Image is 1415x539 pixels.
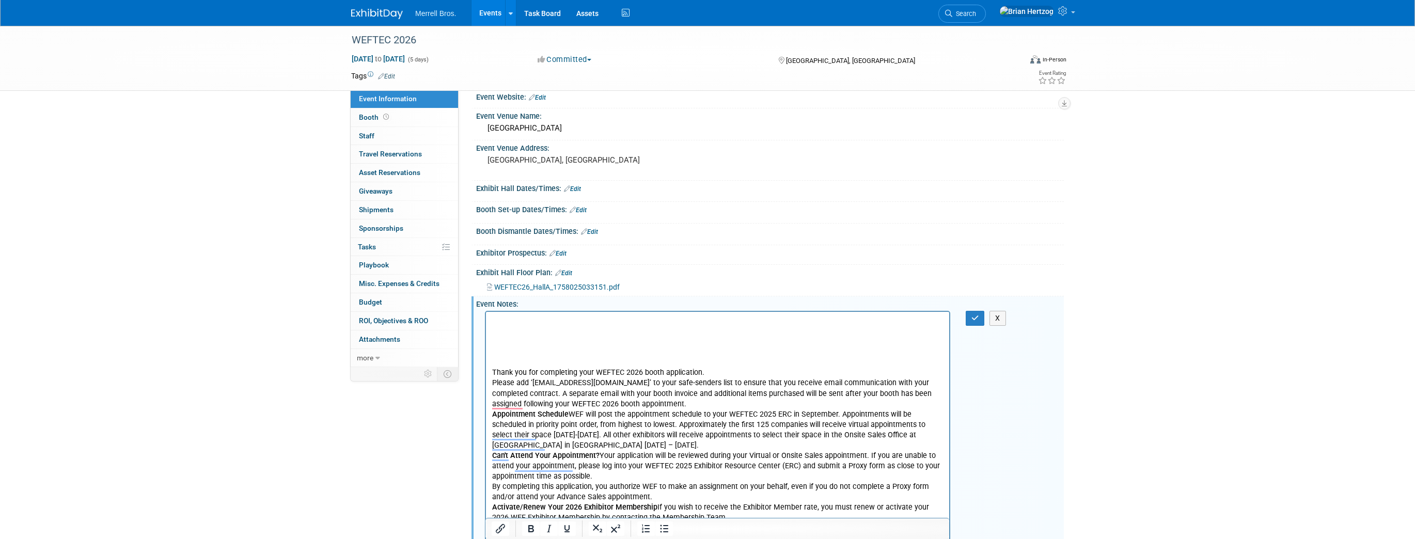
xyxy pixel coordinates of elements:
[351,9,403,19] img: ExhibitDay
[351,312,458,330] a: ROI, Objectives & ROO
[407,56,429,63] span: (5 days)
[487,283,620,291] a: WEFTEC26_HallA_1758025033151.pdf
[351,349,458,367] a: more
[476,89,1064,103] div: Event Website:
[358,243,376,251] span: Tasks
[351,275,458,293] a: Misc. Expenses & Credits
[359,94,417,103] span: Event Information
[381,113,391,121] span: Booth not reserved yet
[581,228,598,235] a: Edit
[419,367,437,381] td: Personalize Event Tab Strip
[351,145,458,163] a: Travel Reservations
[492,521,509,536] button: Insert/edit link
[359,150,422,158] span: Travel Reservations
[999,6,1054,17] img: Brian Hertzog
[1042,56,1066,64] div: In-Person
[589,521,606,536] button: Subscript
[476,265,1064,278] div: Exhibit Hall Floor Plan:
[351,238,458,256] a: Tasks
[357,354,373,362] span: more
[348,31,1005,50] div: WEFTEC 2026
[484,120,1056,136] div: [GEOGRAPHIC_DATA]
[786,57,915,65] span: [GEOGRAPHIC_DATA], [GEOGRAPHIC_DATA]
[359,279,439,288] span: Misc. Expenses & Credits
[351,330,458,348] a: Attachments
[373,55,383,63] span: to
[476,245,1064,259] div: Exhibitor Prospectus:
[351,108,458,126] a: Booth
[351,71,395,81] td: Tags
[351,90,458,108] a: Event Information
[476,296,1064,309] div: Event Notes:
[564,185,581,193] a: Edit
[359,316,428,325] span: ROI, Objectives & ROO
[534,54,595,65] button: Committed
[952,10,976,18] span: Search
[359,113,391,121] span: Booth
[655,521,673,536] button: Bullet list
[960,54,1066,69] div: Event Format
[476,224,1064,237] div: Booth Dismantle Dates/Times:
[351,54,405,64] span: [DATE] [DATE]
[476,140,1064,153] div: Event Venue Address:
[938,5,986,23] a: Search
[359,224,403,232] span: Sponsorships
[522,521,540,536] button: Bold
[351,219,458,237] a: Sponsorships
[359,335,400,343] span: Attachments
[607,521,624,536] button: Superscript
[476,108,1064,121] div: Event Venue Name:
[359,132,374,140] span: Staff
[1038,71,1066,76] div: Event Rating
[359,187,392,195] span: Giveaways
[555,269,572,277] a: Edit
[1030,55,1041,64] img: Format-Inperson.png
[351,293,458,311] a: Budget
[476,181,1064,194] div: Exhibit Hall Dates/Times:
[359,298,382,306] span: Budget
[488,155,710,165] pre: [GEOGRAPHIC_DATA], [GEOGRAPHIC_DATA]
[540,521,558,536] button: Italic
[351,201,458,219] a: Shipments
[494,283,620,291] span: WEFTEC26_HallA_1758025033151.pdf
[476,202,1064,215] div: Booth Set-up Dates/Times:
[558,521,576,536] button: Underline
[989,311,1006,326] button: X
[437,367,459,381] td: Toggle Event Tabs
[570,207,587,214] a: Edit
[415,9,456,18] span: Merrell Bros.
[351,127,458,145] a: Staff
[351,256,458,274] a: Playbook
[529,94,546,101] a: Edit
[359,168,420,177] span: Asset Reservations
[637,521,655,536] button: Numbered list
[359,261,389,269] span: Playbook
[378,73,395,80] a: Edit
[549,250,567,257] a: Edit
[351,182,458,200] a: Giveaways
[359,205,394,214] span: Shipments
[351,164,458,182] a: Asset Reservations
